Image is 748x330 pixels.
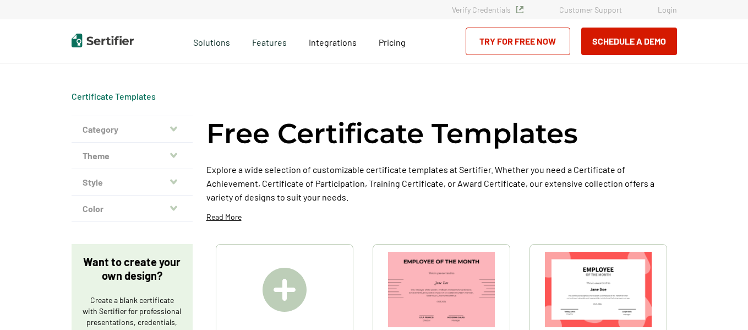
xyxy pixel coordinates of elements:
img: Modern & Red Employee of the Month Certificate Template [545,252,652,327]
div: Breadcrumb [72,91,156,102]
a: Customer Support [559,5,622,14]
a: Certificate Templates [72,91,156,101]
a: Try for Free Now [466,28,570,55]
img: Verified [516,6,523,13]
img: Create A Blank Certificate [263,268,307,312]
button: Color [72,196,193,222]
p: Explore a wide selection of customizable certificate templates at Sertifier. Whether you need a C... [206,163,677,204]
span: Certificate Templates [72,91,156,102]
button: Category [72,116,193,143]
img: Simple & Modern Employee of the Month Certificate Template [388,252,495,327]
p: Read More [206,212,242,223]
span: Pricing [379,37,406,47]
a: Verify Credentials [452,5,523,14]
button: Theme [72,143,193,169]
a: Integrations [309,34,357,48]
p: Want to create your own design? [83,255,182,283]
span: Integrations [309,37,357,47]
span: Features [252,34,287,48]
span: Solutions [193,34,230,48]
a: Pricing [379,34,406,48]
img: Sertifier | Digital Credentialing Platform [72,34,134,47]
button: Style [72,169,193,196]
h1: Free Certificate Templates [206,116,578,152]
a: Login [658,5,677,14]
